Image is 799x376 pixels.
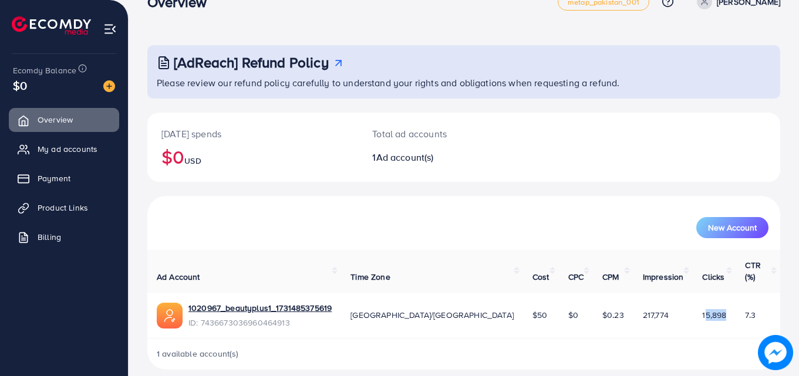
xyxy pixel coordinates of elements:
a: Payment [9,167,119,190]
span: 7.3 [745,309,755,321]
img: menu [103,22,117,36]
span: [GEOGRAPHIC_DATA]/[GEOGRAPHIC_DATA] [350,309,514,321]
h3: [AdReach] Refund Policy [174,54,329,71]
span: New Account [708,223,757,232]
a: 1020967_beautyplus1_1731485375619 [188,302,332,314]
span: USD [184,155,201,167]
span: $0.23 [602,309,624,321]
a: Overview [9,108,119,131]
span: 15,898 [702,309,726,321]
p: Please review our refund policy carefully to understand your rights and obligations when requesti... [157,76,773,90]
span: Ad account(s) [376,151,434,164]
a: Billing [9,225,119,249]
h2: 1 [372,152,503,163]
span: Time Zone [350,271,390,283]
span: $0 [13,77,27,94]
button: New Account [696,217,768,238]
img: image [758,335,793,370]
img: ic-ads-acc.e4c84228.svg [157,303,183,328]
span: Impression [643,271,684,283]
span: $0 [568,309,578,321]
span: CPM [602,271,619,283]
span: Overview [38,114,73,126]
span: 1 available account(s) [157,348,239,360]
span: Payment [38,172,70,184]
span: My ad accounts [38,143,97,155]
a: Product Links [9,196,119,219]
span: Product Links [38,202,88,214]
img: image [103,80,115,92]
span: CPC [568,271,584,283]
span: Cost [532,271,549,283]
h2: $0 [161,145,344,168]
span: ID: 7436673036960464913 [188,317,332,328]
span: Clicks [702,271,724,283]
span: Ecomdy Balance [13,65,76,76]
img: logo [12,16,91,35]
span: 217,774 [643,309,669,321]
p: Total ad accounts [372,127,503,141]
span: Ad Account [157,271,200,283]
span: $50 [532,309,547,321]
span: Billing [38,231,61,243]
a: My ad accounts [9,137,119,161]
p: [DATE] spends [161,127,344,141]
span: CTR (%) [745,259,760,283]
